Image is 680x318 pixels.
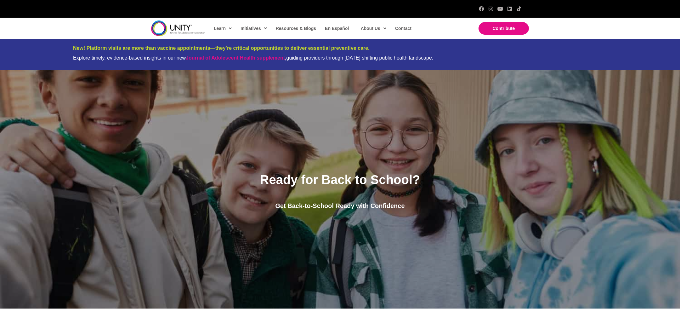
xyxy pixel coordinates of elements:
[240,201,440,211] p: Get Back-to-School Ready with Confidence
[488,6,493,11] a: Instagram
[358,21,389,36] a: About Us
[479,22,529,35] a: Contribute
[493,26,515,31] span: Contribute
[273,21,319,36] a: Resources & Blogs
[186,55,286,61] strong: ,
[73,55,607,61] div: Explore timely, evidence-based insights in our new guiding providers through [DATE] shifting publ...
[325,26,349,31] span: En Español
[498,6,503,11] a: YouTube
[517,6,522,11] a: TikTok
[214,24,232,33] span: Learn
[73,45,370,51] span: New! Platform visits are more than vaccine appointments—they’re critical opportunities to deliver...
[395,26,411,31] span: Contact
[507,6,512,11] a: LinkedIn
[151,20,205,36] img: unity-logo-dark
[260,173,420,187] span: Ready for Back to School?
[361,24,386,33] span: About Us
[276,26,316,31] span: Resources & Blogs
[186,55,285,61] a: Journal of Adolescent Health supplement
[392,21,414,36] a: Contact
[479,6,484,11] a: Facebook
[241,24,267,33] span: Initiatives
[322,21,351,36] a: En Español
